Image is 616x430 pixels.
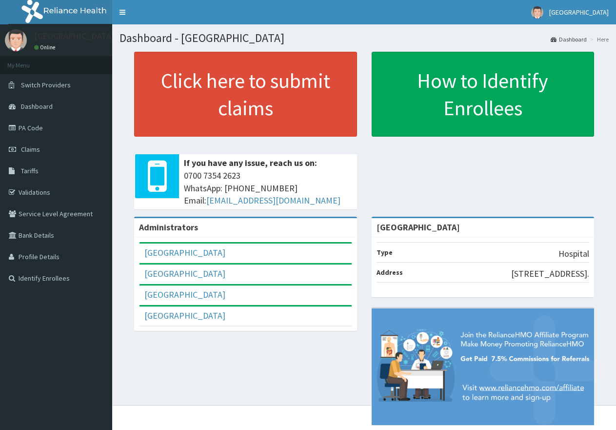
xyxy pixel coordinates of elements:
[119,32,609,44] h1: Dashboard - [GEOGRAPHIC_DATA]
[144,310,225,321] a: [GEOGRAPHIC_DATA]
[134,52,357,137] a: Click here to submit claims
[139,222,198,233] b: Administrators
[21,81,71,89] span: Switch Providers
[184,157,317,168] b: If you have any issue, reach us on:
[34,44,58,51] a: Online
[558,247,589,260] p: Hospital
[21,166,39,175] span: Tariffs
[377,222,460,233] strong: [GEOGRAPHIC_DATA]
[377,248,393,257] b: Type
[372,52,595,137] a: How to Identify Enrollees
[372,308,595,425] img: provider-team-banner.png
[21,145,40,154] span: Claims
[549,8,609,17] span: [GEOGRAPHIC_DATA]
[511,267,589,280] p: [STREET_ADDRESS].
[34,32,115,41] p: [GEOGRAPHIC_DATA]
[144,247,225,258] a: [GEOGRAPHIC_DATA]
[144,289,225,300] a: [GEOGRAPHIC_DATA]
[21,102,53,111] span: Dashboard
[551,35,587,43] a: Dashboard
[588,35,609,43] li: Here
[206,195,340,206] a: [EMAIL_ADDRESS][DOMAIN_NAME]
[377,268,403,277] b: Address
[531,6,543,19] img: User Image
[5,29,27,51] img: User Image
[144,268,225,279] a: [GEOGRAPHIC_DATA]
[184,169,352,207] span: 0700 7354 2623 WhatsApp: [PHONE_NUMBER] Email:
